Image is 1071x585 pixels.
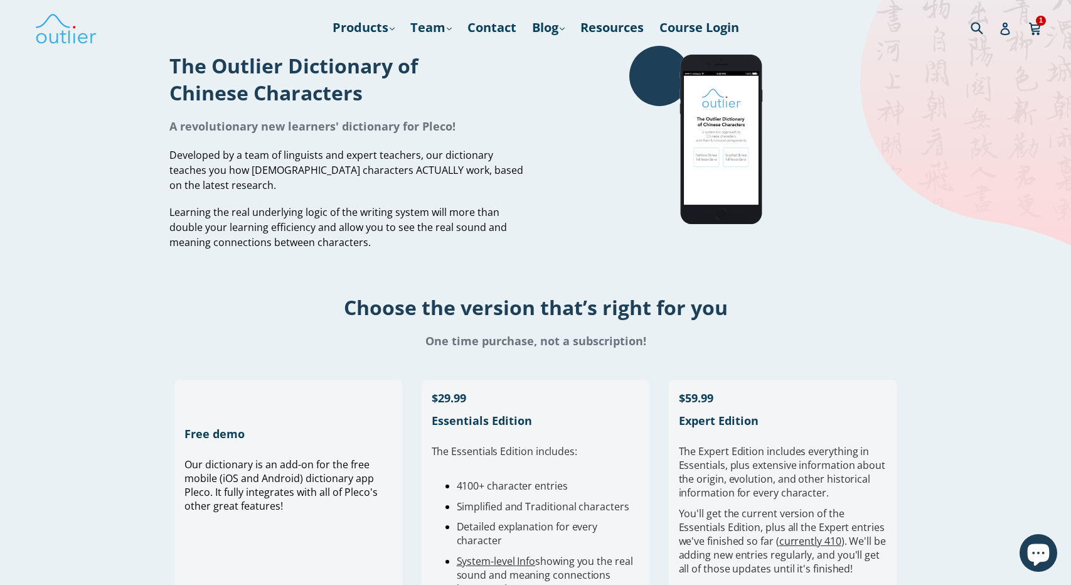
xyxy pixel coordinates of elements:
a: currently 410 [779,534,841,548]
span: Simplified and Traditional characters [457,500,629,513]
span: The Essentials Edition includes: [432,444,577,458]
img: Outlier Linguistics [35,9,97,46]
a: Contact [461,16,523,39]
span: $29.99 [432,390,466,405]
a: 1 [1028,13,1043,42]
h1: The Outlier Dictionary of Chinese Characters [169,52,526,106]
a: Products [326,16,401,39]
span: $59.99 [679,390,713,405]
h1: Free demo [184,426,393,441]
a: Team [404,16,458,39]
span: Our dictionary is an add-on for the free mobile (iOS and Android) dictionary app Pleco. It fully ... [184,458,378,513]
span: Detailed explanation for every character [457,520,598,548]
h1: Expert Edition [679,413,887,428]
h1: A revolutionary new learners' dictionary for Pleco! [169,119,526,134]
a: Blog [526,16,571,39]
span: 1 [1036,16,1046,25]
span: 4100+ character entries [457,479,568,493]
a: Course Login [653,16,745,39]
a: System-level Info [457,554,536,568]
span: verything in Essentials, plus extensive information about the origin, evolution, and other histor... [679,444,885,500]
a: Resources [574,16,650,39]
span: Developed by a team of linguists and expert teachers, our dictionary teaches you how [DEMOGRAPHIC... [169,148,523,192]
input: Search [967,14,1002,40]
span: You'll get the current version of the Essentials Edition, plus all the Expert entries we've finis... [679,507,886,576]
span: Learning the real underlying logic of the writing system will more than double your learning effi... [169,205,507,249]
span: The Expert Edition includes e [679,444,814,458]
h1: Essentials Edition [432,413,640,428]
inbox-online-store-chat: Shopify online store chat [1016,534,1061,575]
